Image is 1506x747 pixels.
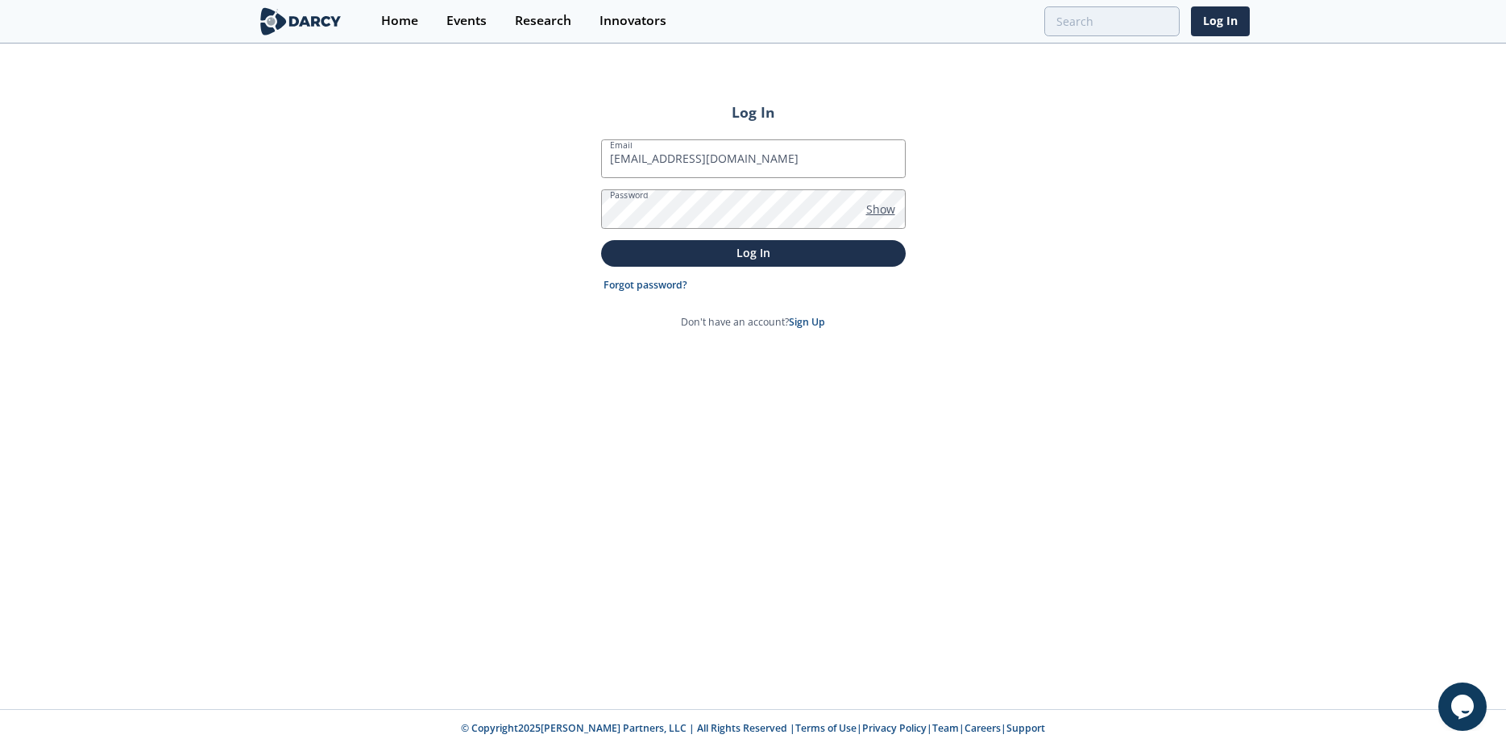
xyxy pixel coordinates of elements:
img: logo-wide.svg [257,7,345,35]
a: Sign Up [789,315,825,329]
iframe: chat widget [1438,683,1490,731]
p: Log In [612,244,894,261]
a: Forgot password? [604,278,687,293]
span: Show [866,201,895,218]
p: © Copyright 2025 [PERSON_NAME] Partners, LLC | All Rights Reserved | | | | | [157,721,1350,736]
div: Events [446,15,487,27]
a: Terms of Use [795,721,857,735]
button: Log In [601,240,906,267]
p: Don't have an account? [681,315,825,330]
a: Support [1006,721,1045,735]
a: Careers [965,721,1001,735]
input: Advanced Search [1044,6,1180,36]
a: Privacy Policy [862,721,927,735]
div: Home [381,15,418,27]
h2: Log In [601,102,906,122]
div: Innovators [599,15,666,27]
div: Research [515,15,571,27]
a: Team [932,721,959,735]
label: Password [610,189,649,201]
label: Email [610,139,633,151]
a: Log In [1191,6,1250,36]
